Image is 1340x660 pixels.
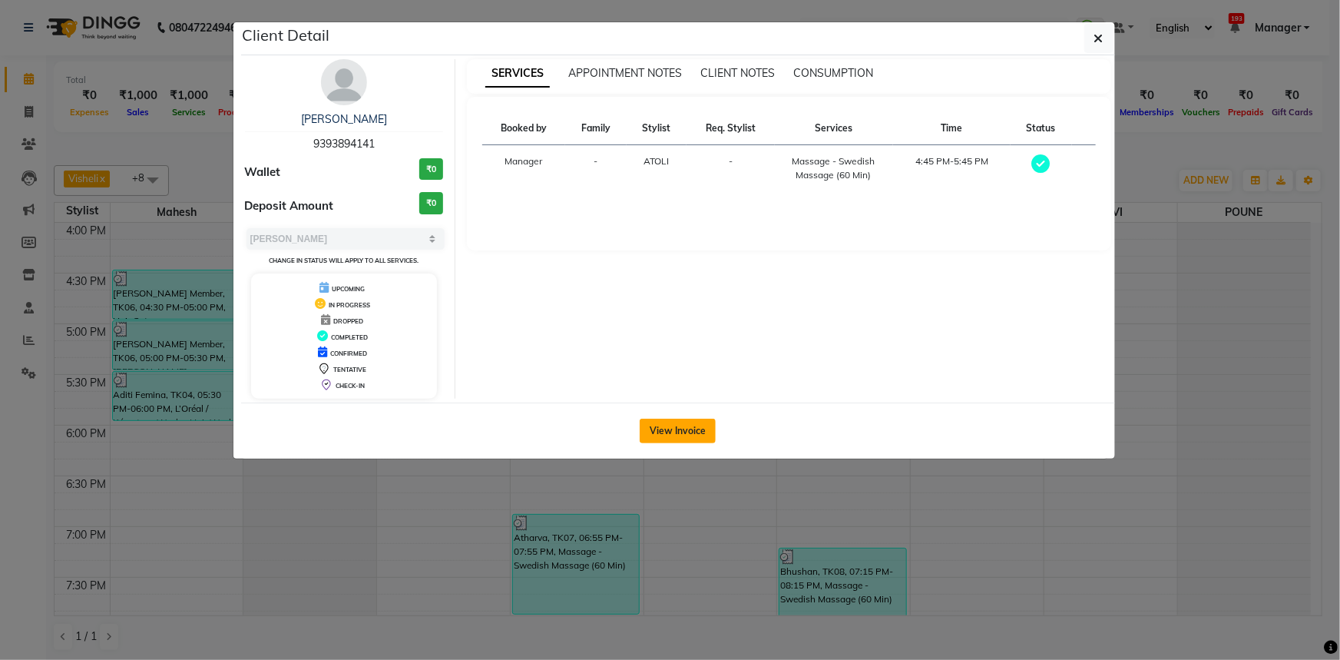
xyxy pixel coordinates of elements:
[269,257,419,264] small: Change in status will apply to all services.
[893,112,1011,145] th: Time
[700,66,775,80] span: CLIENT NOTES
[565,112,627,145] th: Family
[482,112,565,145] th: Booked by
[313,137,375,151] span: 9393894141
[333,317,363,325] span: DROPPED
[485,60,550,88] span: SERVICES
[419,192,443,214] h3: ₹0
[245,197,334,215] span: Deposit Amount
[1011,112,1072,145] th: Status
[336,382,365,390] span: CHECK-IN
[329,301,370,309] span: IN PROGRESS
[565,145,627,192] td: -
[482,145,565,192] td: Manager
[784,154,884,182] div: Massage - Swedish Massage (60 Min)
[301,112,387,126] a: [PERSON_NAME]
[640,419,716,443] button: View Invoice
[644,155,669,167] span: ATOLI
[419,158,443,181] h3: ₹0
[627,112,687,145] th: Stylist
[321,59,367,105] img: avatar
[893,145,1011,192] td: 4:45 PM-5:45 PM
[775,112,893,145] th: Services
[245,164,281,181] span: Wallet
[568,66,682,80] span: APPOINTMENT NOTES
[333,366,366,373] span: TENTATIVE
[793,66,873,80] span: CONSUMPTION
[687,112,774,145] th: Req. Stylist
[332,285,365,293] span: UPCOMING
[687,145,774,192] td: -
[331,333,368,341] span: COMPLETED
[330,350,367,357] span: CONFIRMED
[243,24,330,47] h5: Client Detail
